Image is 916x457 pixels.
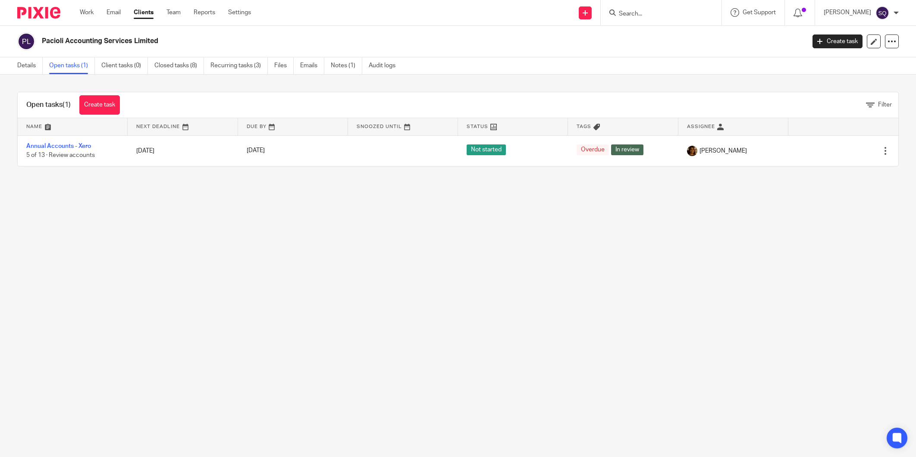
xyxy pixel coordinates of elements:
a: Clients [134,8,154,17]
span: Get Support [743,9,776,16]
span: Status [467,124,488,129]
input: Search [618,10,696,18]
img: Pixie [17,7,60,19]
span: Filter [878,102,892,108]
a: Files [274,57,294,74]
a: Notes (1) [331,57,362,74]
a: Recurring tasks (3) [210,57,268,74]
span: Tags [577,124,591,129]
img: svg%3E [875,6,889,20]
a: Open tasks (1) [49,57,95,74]
span: Not started [467,144,506,155]
span: (1) [63,101,71,108]
a: Details [17,57,43,74]
a: Audit logs [369,57,402,74]
a: Create task [812,34,863,48]
a: Annual Accounts - Xero [26,143,91,149]
a: Client tasks (0) [101,57,148,74]
span: Snoozed Until [357,124,402,129]
a: Settings [228,8,251,17]
span: Overdue [577,144,609,155]
a: Email [107,8,121,17]
a: Create task [79,95,120,115]
h1: Open tasks [26,100,71,110]
a: Team [166,8,181,17]
span: [DATE] [247,148,265,154]
a: Closed tasks (8) [154,57,204,74]
img: svg%3E [17,32,35,50]
span: In review [611,144,643,155]
p: [PERSON_NAME] [824,8,871,17]
span: [PERSON_NAME] [700,147,747,155]
td: [DATE] [128,135,238,166]
a: Emails [300,57,324,74]
a: Reports [194,8,215,17]
span: 5 of 13 · Review accounts [26,152,95,158]
a: Work [80,8,94,17]
img: Arvinder.jpeg [687,146,697,156]
h2: Pacioli Accounting Services Limited [42,37,648,46]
